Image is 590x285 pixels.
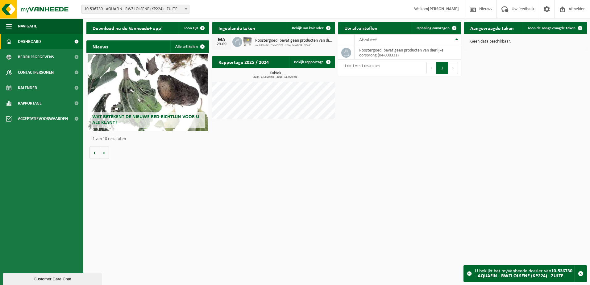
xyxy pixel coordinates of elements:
[417,26,450,30] span: Ophaling aanvragen
[255,43,332,47] span: 10-536730 - AQUAFIN - RWZI OLSENE (KP224)
[81,5,189,14] span: 10-536730 - AQUAFIN - RWZI OLSENE (KP224) - ZULTE
[341,61,380,75] div: 1 tot 1 van 1 resultaten
[215,76,335,79] span: 2024: 17,600 m3 - 2025: 11,000 m3
[18,111,68,126] span: Acceptatievoorwaarden
[18,65,54,80] span: Contactpersonen
[88,54,208,131] a: Wat betekent de nieuwe RED-richtlijn voor u als klant?
[448,62,458,74] button: Next
[528,26,575,30] span: Toon de aangevraagde taken
[18,80,37,96] span: Kalender
[428,7,459,11] strong: [PERSON_NAME]
[242,36,253,47] img: WB-1100-GAL-GY-01
[215,71,335,79] h3: Kubiek
[287,22,334,34] a: Bekijk uw kalender
[470,39,581,44] p: Geen data beschikbaar.
[355,46,461,60] td: roostergoed, bevat geen producten van dierlijke oorsprong (04-000331)
[292,26,324,30] span: Bekijk uw kalender
[99,147,109,159] button: Volgende
[89,147,99,159] button: Vorige
[82,5,189,14] span: 10-536730 - AQUAFIN - RWZI OLSENE (KP224) - ZULTE
[289,56,334,68] a: Bekijk rapportage
[338,22,384,34] h2: Uw afvalstoffen
[426,62,436,74] button: Previous
[475,266,575,282] div: U bekijkt het myVanheede dossier van
[212,56,275,68] h2: Rapportage 2025 / 2024
[215,37,228,42] div: MA
[412,22,460,34] a: Ophaling aanvragen
[436,62,448,74] button: 1
[18,96,42,111] span: Rapportage
[359,38,377,43] span: Afvalstof
[170,40,209,53] a: Alle artikelen
[86,40,114,52] h2: Nieuws
[18,49,54,65] span: Bedrijfsgegevens
[179,22,209,34] button: Toon QR
[523,22,586,34] a: Toon de aangevraagde taken
[18,34,41,49] span: Dashboard
[93,137,206,141] p: 1 van 10 resultaten
[255,38,332,43] span: Roostergoed, bevat geen producten van dierlijke oorsprong
[92,114,199,125] span: Wat betekent de nieuwe RED-richtlijn voor u als klant?
[475,269,572,279] strong: 10-536730 - AQUAFIN - RWZI OLSENE (KP224) - ZULTE
[86,22,169,34] h2: Download nu de Vanheede+ app!
[215,42,228,47] div: 29-09
[464,22,520,34] h2: Aangevraagde taken
[3,271,103,285] iframe: chat widget
[184,26,198,30] span: Toon QR
[18,19,37,34] span: Navigatie
[212,22,261,34] h2: Ingeplande taken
